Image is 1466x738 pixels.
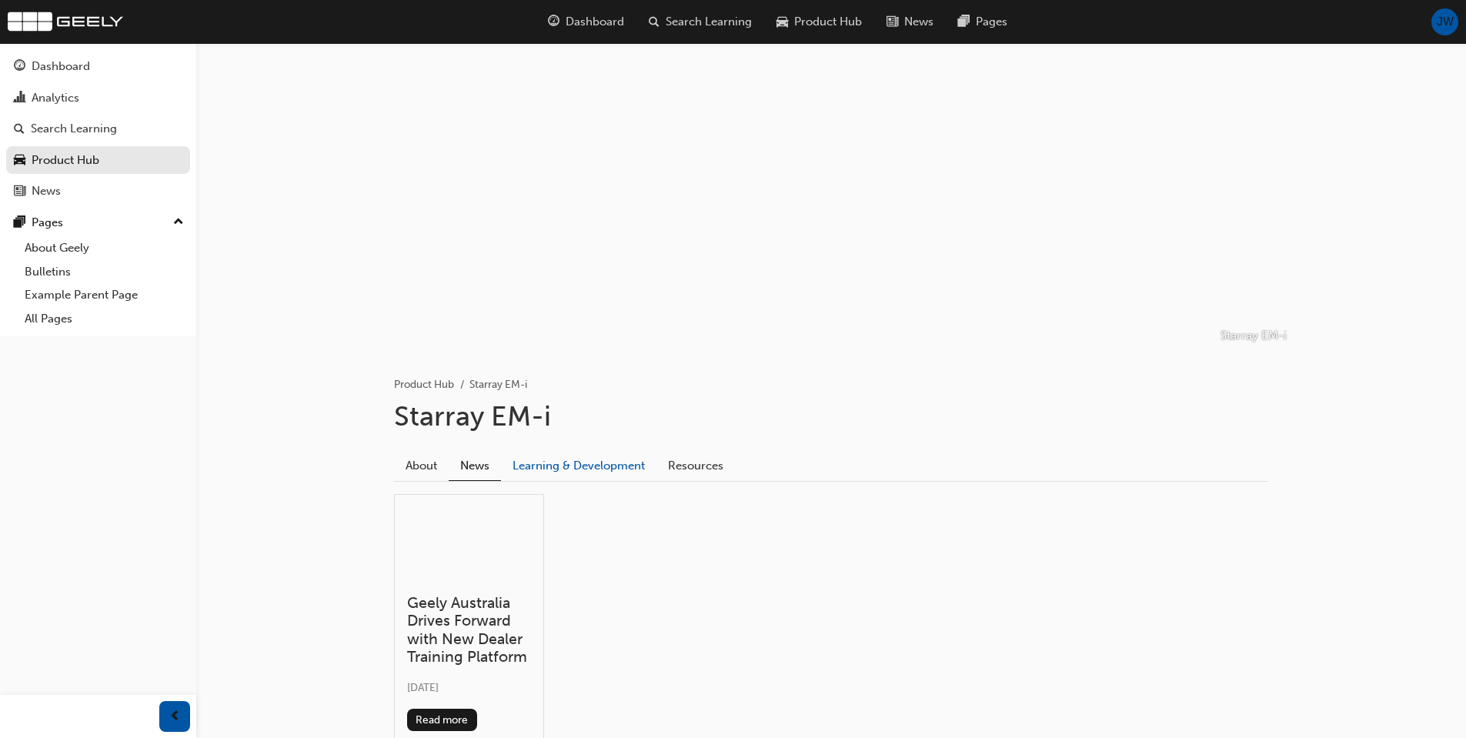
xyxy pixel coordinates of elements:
[6,49,190,209] button: DashboardAnalyticsSearch LearningProduct HubNews
[18,260,190,284] a: Bulletins
[32,58,90,75] div: Dashboard
[31,120,117,138] div: Search Learning
[776,12,788,32] span: car-icon
[874,6,946,38] a: news-iconNews
[656,452,735,481] a: Resources
[14,185,25,199] span: news-icon
[449,452,501,482] a: News
[887,12,898,32] span: news-icon
[6,115,190,143] a: Search Learning
[14,122,25,136] span: search-icon
[904,13,933,31] span: News
[407,681,439,694] span: [DATE]
[407,594,531,666] h3: Geely Australia Drives Forward with New Dealer Training Platform
[173,212,184,232] span: up-icon
[394,399,1268,433] h1: Starray EM-i
[394,378,454,391] a: Product Hub
[32,89,79,107] div: Analytics
[649,12,660,32] span: search-icon
[32,182,61,200] div: News
[469,376,527,394] li: Starray EM-i
[18,236,190,260] a: About Geely
[14,92,25,105] span: chart-icon
[14,216,25,230] span: pages-icon
[794,13,862,31] span: Product Hub
[14,60,25,74] span: guage-icon
[764,6,874,38] a: car-iconProduct Hub
[536,6,636,38] a: guage-iconDashboard
[18,307,190,331] a: All Pages
[6,177,190,205] a: News
[1221,327,1287,345] p: Starray EM-i
[958,12,970,32] span: pages-icon
[394,452,449,481] a: About
[6,209,190,237] button: Pages
[8,12,123,32] img: wombat
[14,154,25,168] span: car-icon
[407,709,477,731] button: Read more
[18,283,190,307] a: Example Parent Page
[666,13,752,31] span: Search Learning
[501,452,656,481] a: Learning & Development
[169,707,181,726] span: prev-icon
[6,52,190,81] a: Dashboard
[946,6,1020,38] a: pages-iconPages
[32,214,63,232] div: Pages
[976,13,1007,31] span: Pages
[566,13,624,31] span: Dashboard
[1431,8,1458,35] button: JW
[6,146,190,175] a: Product Hub
[1437,13,1454,31] span: JW
[6,84,190,112] a: Analytics
[548,12,559,32] span: guage-icon
[636,6,764,38] a: search-iconSearch Learning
